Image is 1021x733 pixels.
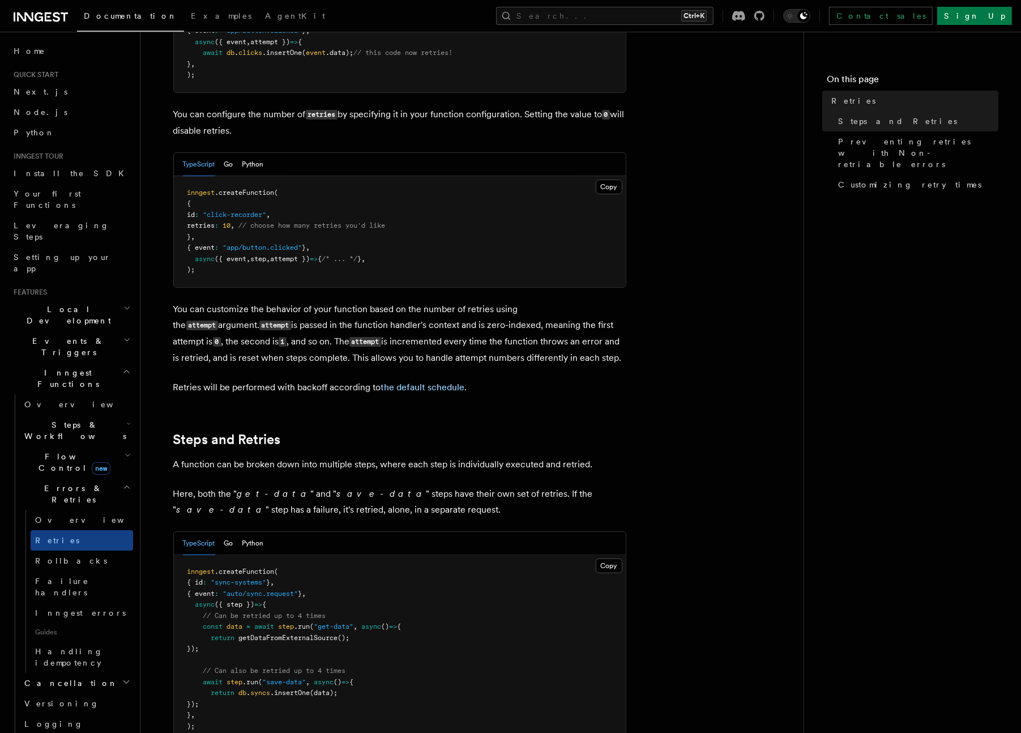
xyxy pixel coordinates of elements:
span: Examples [191,11,251,20]
button: Steps & Workflows [20,415,133,446]
span: } [187,711,191,719]
span: : [195,211,199,219]
span: "sync-systems" [211,578,267,586]
span: .createFunction [215,568,275,576]
span: } [187,60,191,68]
a: Overview [31,510,133,530]
span: Overview [35,515,152,525]
a: Documentation [77,3,184,32]
span: event [306,49,326,57]
span: clicks [239,49,263,57]
code: attempt [349,337,381,347]
span: : [215,590,219,598]
span: . [247,689,251,697]
span: // this code now retries! [354,49,453,57]
span: } [267,578,271,586]
span: => [255,600,263,608]
span: Rollbacks [35,556,107,565]
span: ); [187,722,195,730]
p: You can customize the behavior of your function based on the number of retries using the argument... [173,301,626,366]
span: , [191,60,195,68]
button: TypeScript [183,532,215,555]
span: Install the SDK [14,169,131,178]
span: , [191,233,195,241]
button: Cancellation [20,673,133,693]
span: Retries [35,536,79,545]
a: Setting up your app [9,247,133,279]
span: inngest [187,568,215,576]
span: .run [243,678,259,686]
a: Sign Up [937,7,1012,25]
span: ( [259,678,263,686]
div: Errors & Retries [20,510,133,673]
span: const [203,623,223,630]
span: Errors & Retries [20,483,123,505]
a: Contact sales [829,7,933,25]
span: }); [187,645,199,653]
p: You can configure the number of by specifying it in your function configuration. Setting the valu... [173,106,626,139]
span: , [267,255,271,263]
span: "save-data" [263,678,306,686]
a: Home [9,41,133,61]
span: Customizing retry times [838,179,981,190]
a: AgentKit [258,3,332,31]
span: await [203,49,223,57]
span: step [227,678,243,686]
code: 0 [213,337,221,347]
kbd: Ctrl+K [681,10,707,22]
span: inngest [187,189,215,197]
button: Local Development [9,299,133,331]
span: , [247,255,251,263]
span: "auto/sync.request" [223,590,298,598]
p: Here, both the " " and " " steps have their own set of retries. If the " " step has a failure, it... [173,486,626,518]
button: Inngest Functions [9,363,133,394]
span: async [195,600,215,608]
span: return [211,689,235,697]
span: { [263,600,267,608]
span: }); [187,700,199,708]
button: Copy [596,180,622,194]
a: Examples [184,3,258,31]
code: attempt [259,321,291,330]
span: Setting up your app [14,253,111,273]
button: Errors & Retries [20,478,133,510]
span: , [354,623,358,630]
a: Customizing retry times [834,174,998,195]
span: db [227,49,235,57]
em: get-data [237,488,311,499]
span: db [239,689,247,697]
span: Next.js [14,87,67,96]
h4: On this page [827,73,998,91]
a: Next.js [9,82,133,102]
span: => [342,678,350,686]
span: } [187,233,191,241]
span: async [195,255,215,263]
a: Retries [31,530,133,551]
span: .insertOne [263,49,302,57]
span: Documentation [84,11,177,20]
span: => [310,255,318,263]
span: "get-data" [314,623,354,630]
span: , [231,221,235,229]
span: id [187,211,195,219]
span: () [334,678,342,686]
span: // Can be retried up to 4 times [203,612,326,620]
span: Cancellation [20,677,118,689]
em: save-data [177,504,266,515]
span: getDataFromExternalSource [239,634,338,642]
span: () [382,623,390,630]
span: new [92,462,110,475]
span: // choose how many retries you'd like [239,221,386,229]
span: { [318,255,322,263]
span: (data); [310,689,338,697]
a: Leveraging Steps [9,215,133,247]
span: : [215,221,219,229]
a: Install the SDK [9,163,133,184]
button: TypeScript [183,153,215,176]
span: { [398,623,401,630]
span: Guides [31,623,133,641]
span: Quick start [9,70,58,79]
span: => [390,623,398,630]
span: ( [275,189,279,197]
span: } [298,590,302,598]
